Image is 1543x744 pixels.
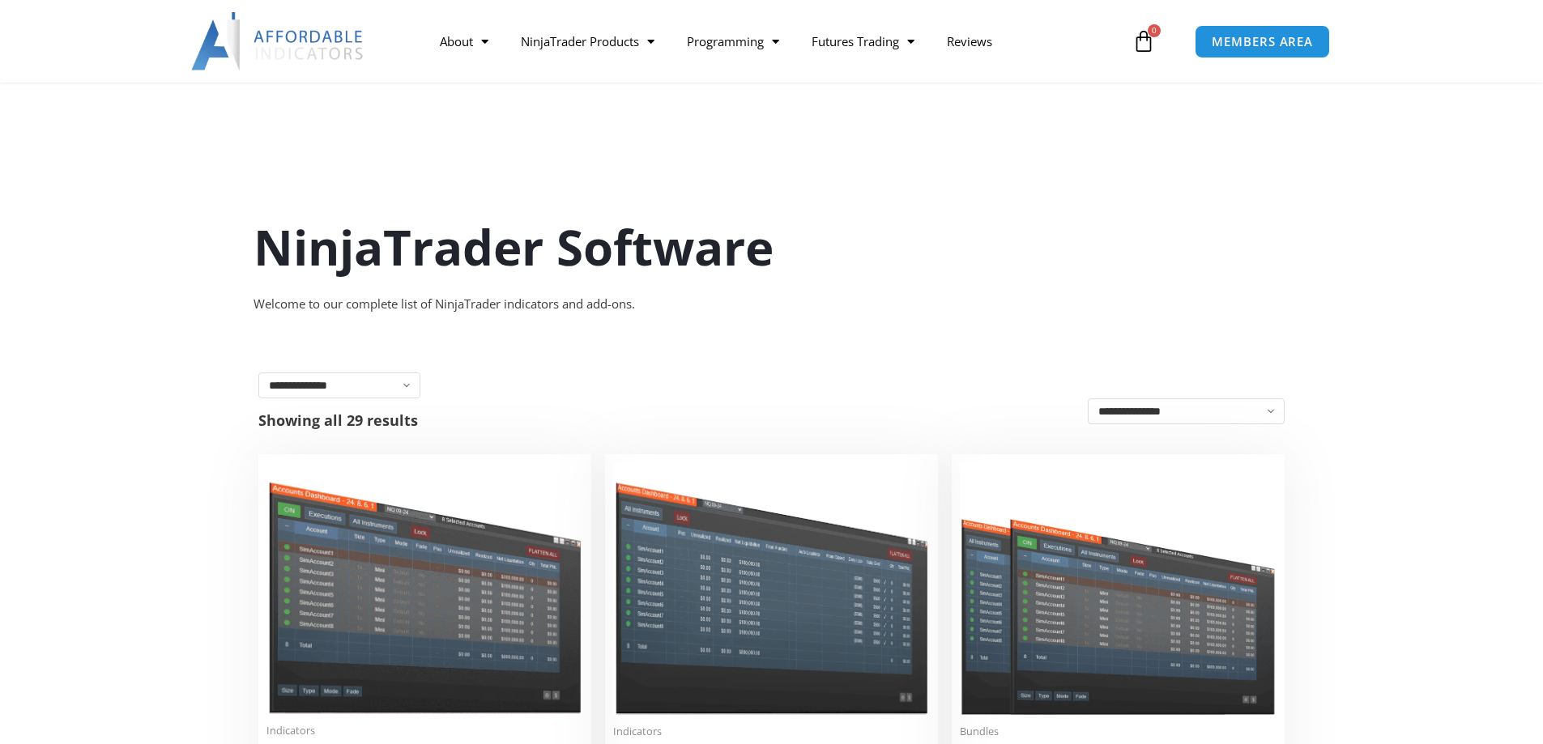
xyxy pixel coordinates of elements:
div: Welcome to our complete list of NinjaTrader indicators and add-ons. [254,293,1290,316]
a: 0 [1108,18,1179,65]
a: NinjaTrader Products [505,23,671,60]
img: Account Risk Manager [613,462,930,714]
a: Reviews [931,23,1008,60]
img: Duplicate Account Actions [266,462,583,714]
a: About [424,23,505,60]
span: Indicators [266,724,583,738]
span: MEMBERS AREA [1212,36,1313,48]
h1: NinjaTrader Software [254,213,1290,281]
a: MEMBERS AREA [1195,25,1330,58]
select: Shop order [1088,398,1285,424]
img: Accounts Dashboard Suite [960,462,1277,715]
p: Showing all 29 results [258,413,418,427]
span: Bundles [960,725,1277,738]
img: LogoAI | Affordable Indicators – NinjaTrader [191,12,365,70]
span: 0 [1148,24,1161,37]
a: Programming [671,23,795,60]
a: Futures Trading [795,23,931,60]
nav: Menu [424,23,1128,60]
span: Indicators [613,725,930,738]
